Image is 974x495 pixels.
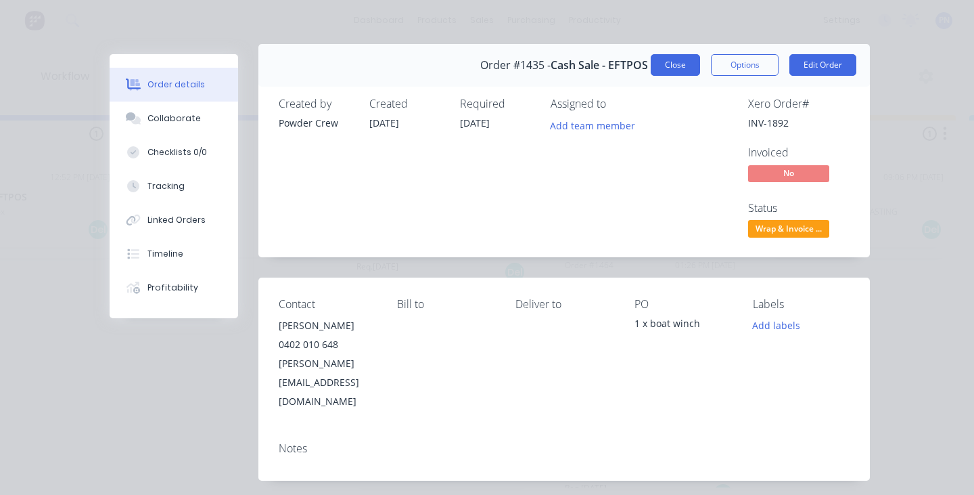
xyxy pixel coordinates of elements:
[551,98,686,110] div: Assigned to
[460,98,534,110] div: Required
[110,271,238,305] button: Profitability
[748,220,829,237] span: Wrap & Invoice ...
[753,298,850,311] div: Labels
[543,116,643,134] button: Add team member
[147,282,198,294] div: Profitability
[279,316,375,335] div: [PERSON_NAME]
[147,180,185,192] div: Tracking
[748,220,829,240] button: Wrap & Invoice ...
[748,146,850,159] div: Invoiced
[397,298,494,311] div: Bill to
[279,116,353,130] div: Powder Crew
[369,116,399,129] span: [DATE]
[748,165,829,182] span: No
[460,116,490,129] span: [DATE]
[651,54,700,76] button: Close
[147,112,201,125] div: Collaborate
[279,98,353,110] div: Created by
[515,298,612,311] div: Deliver to
[551,59,648,72] span: Cash Sale - EFTPOS
[279,298,375,311] div: Contact
[634,316,731,335] div: 1 x boat winch
[110,169,238,203] button: Tracking
[110,102,238,135] button: Collaborate
[789,54,856,76] button: Edit Order
[279,335,375,354] div: 0402 010 648
[147,146,207,158] div: Checklists 0/0
[634,298,731,311] div: PO
[748,98,850,110] div: Xero Order #
[748,202,850,215] div: Status
[369,98,444,110] div: Created
[110,135,238,169] button: Checklists 0/0
[279,316,375,411] div: [PERSON_NAME]0402 010 648[PERSON_NAME][EMAIL_ADDRESS][DOMAIN_NAME]
[551,116,643,134] button: Add team member
[748,116,850,130] div: INV-1892
[110,203,238,237] button: Linked Orders
[147,79,205,91] div: Order details
[711,54,779,76] button: Options
[147,214,206,226] div: Linked Orders
[110,237,238,271] button: Timeline
[279,442,850,455] div: Notes
[745,316,808,335] button: Add labels
[480,59,551,72] span: Order #1435 -
[279,354,375,411] div: [PERSON_NAME][EMAIL_ADDRESS][DOMAIN_NAME]
[147,248,183,260] div: Timeline
[110,68,238,102] button: Order details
